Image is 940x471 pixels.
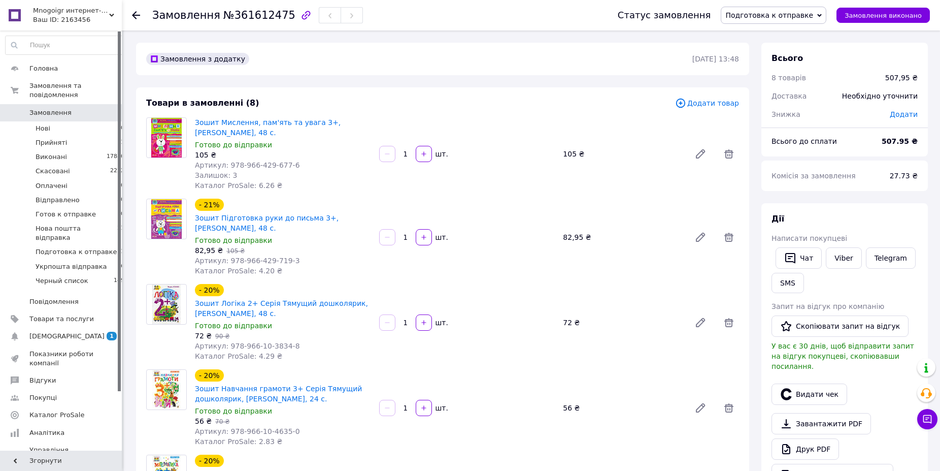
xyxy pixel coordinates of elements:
button: Чат [776,247,822,269]
span: Замовлення [152,9,220,21]
span: Видалити [719,398,739,418]
div: Повернутися назад [132,10,140,20]
span: [DEMOGRAPHIC_DATA] [29,332,105,341]
span: Відправлено [36,196,80,205]
div: шт. [433,403,449,413]
span: Залишок: 3 [195,171,238,179]
span: Показники роботи компанії [29,350,94,368]
span: Каталог ProSale: 4.29 ₴ [195,352,282,360]
div: 507,95 ₴ [885,73,918,83]
span: Укрпошта відправка [36,262,107,271]
span: Готово до відправки [195,322,272,330]
span: Готов к отправке [36,210,96,219]
a: Viber [826,247,861,269]
div: - 20% [195,369,224,382]
span: Головна [29,64,58,73]
a: Зошит Логіка 2+ Серія Тямущий дошколярик, [PERSON_NAME], 48 с. [195,299,368,318]
input: Пошук [6,36,125,54]
span: 0 [121,181,124,191]
span: 105 ₴ [226,247,245,255]
a: Редагувати [690,227,711,247]
div: 82,95 ₴ [559,230,686,244]
span: Товари в замовленні (8) [146,98,259,108]
span: 1 [121,138,124,147]
span: 82,95 ₴ [195,246,223,255]
img: Зошит Навчання грамоти 3+ Серія Тямущий дошколярик, Шост Наталія, 24 с. [152,370,180,410]
span: Готово до відправки [195,141,272,149]
div: Замовлення з додатку [146,53,249,65]
div: шт. [433,318,449,328]
img: Зошит Логіка 2+ Серія Тямущий дошколярик, Беденко Марко, 48 с. [152,285,180,324]
span: Написати покупцеві [771,234,847,242]
span: Замовлення та повідомлення [29,81,122,100]
div: 72 ₴ [559,316,686,330]
span: Артикул: 978-966-429-677-6 [195,161,300,169]
button: Замовлення виконано [836,8,930,23]
span: 90 ₴ [215,333,229,340]
span: 56 ₴ [195,417,212,425]
span: Каталог ProSale: 4.20 ₴ [195,267,282,275]
span: Дії [771,214,784,224]
span: Видалити [719,144,739,164]
a: Завантажити PDF [771,413,871,434]
span: 21 [117,224,124,242]
div: шт. [433,149,449,159]
div: 105 ₴ [195,150,371,160]
span: Подготовка к отправке [725,11,813,19]
span: 72 ₴ [195,332,212,340]
span: Черный список [36,276,88,286]
span: Подготовка к отправке [36,247,117,257]
time: [DATE] 13:48 [692,55,739,63]
span: Товари та послуги [29,315,94,324]
button: SMS [771,273,804,293]
div: - 20% [195,455,224,467]
span: Повідомлення [29,297,79,306]
span: Комісія за замовлення [771,172,856,180]
span: Каталог ProSale [29,411,84,420]
span: 50 [117,196,124,205]
span: Доставка [771,92,807,100]
span: Аналітика [29,428,64,437]
span: №361612475 [223,9,295,21]
span: Артикул: 978-966-10-4635-0 [195,427,300,435]
span: 8 товарів [771,74,806,82]
span: 1 [121,247,124,257]
span: Додати [890,110,918,118]
span: Замовлення [29,108,72,117]
a: Редагувати [690,312,711,333]
div: Необхідно уточнити [836,85,924,107]
span: Всього до сплати [771,137,837,145]
b: 507.95 ₴ [882,137,918,145]
span: Готово до відправки [195,407,272,415]
span: Оплачені [36,181,68,191]
img: Зошит Підготовка руки до письма 3+, Юлія Волкова, 48 с. [151,199,182,239]
span: Mnogoigr интернет-магазин [33,6,109,15]
span: Прийняті [36,138,67,147]
span: Скасовані [36,167,70,176]
button: Видати чек [771,384,847,405]
div: Статус замовлення [618,10,711,20]
span: 17880 [107,152,124,162]
span: Готово до відправки [195,236,272,244]
span: Відгуки [29,376,56,385]
span: Артикул: 978-966-10-3834-8 [195,342,300,350]
a: Зошит Мислення, пам'ять та увага 3+, [PERSON_NAME], 48 с. [195,118,341,137]
span: Каталог ProSale: 2.83 ₴ [195,437,282,446]
span: 6 [121,262,124,271]
span: Знижка [771,110,800,118]
img: Зошит Мислення, пам'ять та увага 3+, Юлія Волкова, 48 с. [151,118,182,158]
span: Замовлення виконано [845,12,922,19]
span: Видалити [719,227,739,247]
div: - 21% [195,199,224,211]
span: Додати товар [675,98,739,109]
div: шт. [433,232,449,242]
span: Запит на відгук про компанію [771,302,884,310]
span: Всього [771,53,803,63]
span: Видалити [719,312,739,333]
div: 56 ₴ [559,401,686,415]
span: 27.73 ₴ [890,172,918,180]
a: Зошит Навчання грамоти 3+ Серія Тямущий дошколярик, [PERSON_NAME], 24 с. [195,385,362,403]
span: Управління сайтом [29,446,94,464]
a: Редагувати [690,144,711,164]
span: Каталог ProSale: 6.26 ₴ [195,181,282,190]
